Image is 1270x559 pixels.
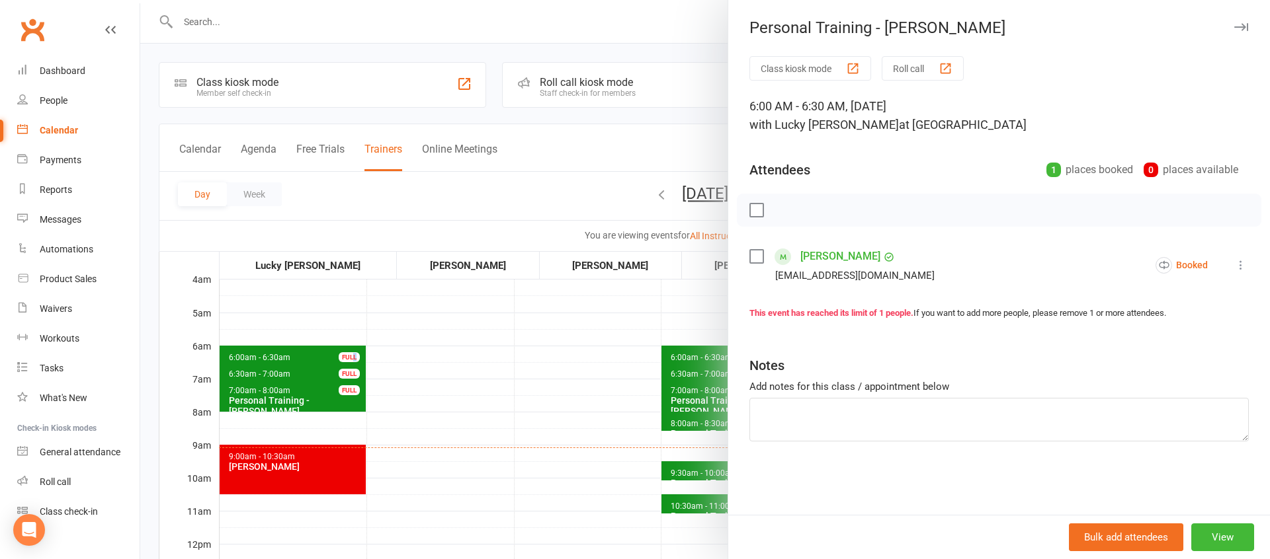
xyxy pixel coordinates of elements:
a: Payments [17,145,140,175]
div: Personal Training - [PERSON_NAME] [728,19,1270,37]
div: Waivers [40,303,72,314]
a: Dashboard [17,56,140,86]
div: Open Intercom Messenger [13,514,45,546]
a: Messages [17,205,140,235]
div: Add notes for this class / appointment below [749,379,1249,394]
button: Class kiosk mode [749,56,871,81]
a: Product Sales [17,264,140,294]
a: Workouts [17,324,140,354]
span: with Lucky [PERSON_NAME] [749,118,899,131]
div: Tasks [40,363,63,373]
div: 6:00 AM - 6:30 AM, [DATE] [749,97,1249,134]
a: Clubworx [16,13,49,46]
div: Product Sales [40,274,97,284]
a: Roll call [17,467,140,497]
div: Automations [40,244,93,254]
button: View [1191,523,1254,551]
div: People [40,95,67,106]
a: General attendance kiosk mode [17,437,140,467]
a: What's New [17,383,140,413]
div: Messages [40,214,81,225]
a: Automations [17,235,140,264]
div: 1 [1046,163,1061,177]
div: Payments [40,155,81,165]
a: People [17,86,140,116]
a: [PERSON_NAME] [800,246,880,267]
span: at [GEOGRAPHIC_DATA] [899,118,1027,131]
button: Roll call [882,56,964,81]
div: Workouts [40,333,79,344]
div: places booked [1046,161,1133,179]
div: Calendar [40,125,78,135]
div: Attendees [749,161,810,179]
div: If you want to add more people, please remove 1 or more attendees. [749,307,1249,320]
div: Booked [1156,257,1208,274]
div: 0 [1144,163,1158,177]
div: General attendance [40,447,120,457]
button: Bulk add attendees [1069,523,1183,551]
div: Roll call [40,476,71,487]
a: Reports [17,175,140,205]
a: Tasks [17,354,140,383]
a: Class kiosk mode [17,497,140,527]
div: What's New [40,392,87,403]
div: Dashboard [40,65,85,76]
div: places available [1144,161,1238,179]
a: Calendar [17,116,140,145]
strong: This event has reached its limit of 1 people. [749,308,913,318]
div: Class check-in [40,506,98,517]
div: Notes [749,356,784,375]
div: Reports [40,184,72,195]
div: [EMAIL_ADDRESS][DOMAIN_NAME] [775,267,935,284]
a: Waivers [17,294,140,324]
